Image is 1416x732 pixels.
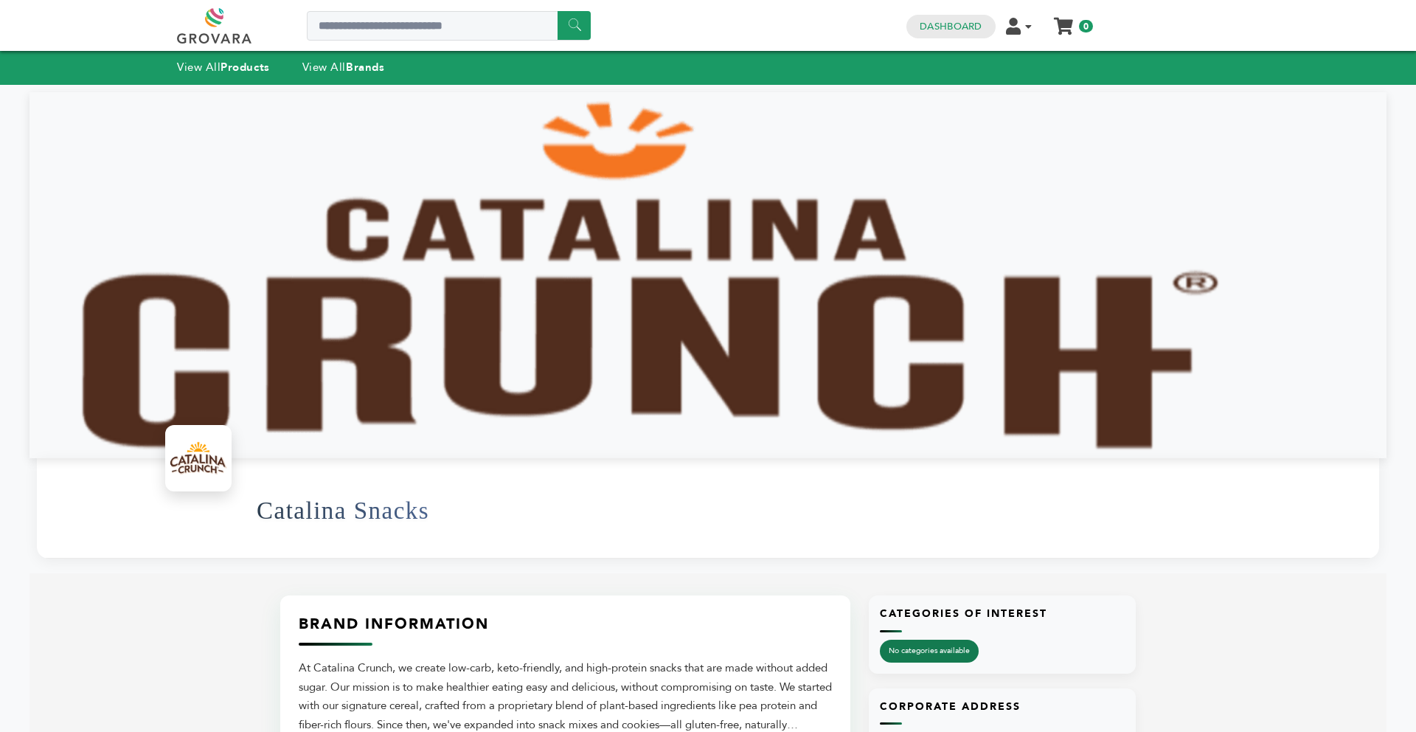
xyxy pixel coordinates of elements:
[920,20,982,33] a: Dashboard
[307,11,591,41] input: Search a product or brand...
[177,60,270,75] a: View AllProducts
[302,60,385,75] a: View AllBrands
[221,60,269,75] strong: Products
[257,474,429,547] h1: Catalina Snacks
[346,60,384,75] strong: Brands
[1079,20,1093,32] span: 0
[880,640,979,663] span: No categories available
[299,614,832,646] h3: Brand Information
[880,700,1125,725] h3: Corporate Address
[169,429,228,488] img: Catalina Snacks Logo
[1055,13,1072,29] a: My Cart
[880,607,1125,632] h3: Categories of Interest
